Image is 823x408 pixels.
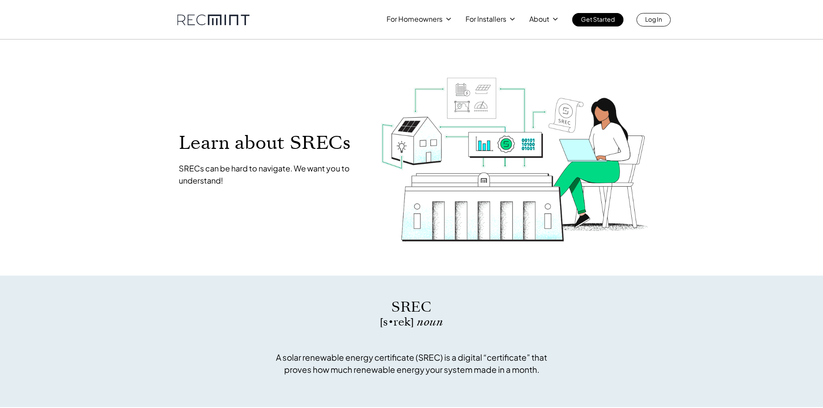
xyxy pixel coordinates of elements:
[581,13,615,25] p: Get Started
[466,13,506,25] p: For Installers
[636,13,671,26] a: Log In
[387,13,443,25] p: For Homeowners
[417,314,443,329] span: noun
[572,13,623,26] a: Get Started
[179,162,364,187] p: SRECs can be hard to navigate. We want you to understand!
[271,351,553,375] p: A solar renewable energy certificate (SREC) is a digital “certificate” that proves how much renew...
[271,317,553,327] p: [s • rek]
[271,297,553,317] p: SREC
[179,133,364,152] p: Learn about SRECs
[529,13,549,25] p: About
[645,13,662,25] p: Log In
